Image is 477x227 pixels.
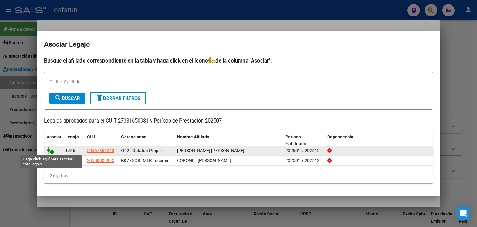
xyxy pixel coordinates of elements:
[87,134,96,139] span: CUIL
[285,157,322,164] div: 202501 a 202512
[84,130,119,151] datatable-header-cell: CUIL
[44,57,433,65] h4: Busque el afiliado correspondiente en la tabla y haga click en el ícono de la columna "Asociar".
[65,134,79,139] span: Legajo
[121,158,171,163] span: K07 - SOREMER Tucuman
[63,130,84,151] datatable-header-cell: Legajo
[325,130,433,151] datatable-header-cell: Dependencia
[327,134,353,139] span: Dependencia
[65,148,75,153] span: 1756
[177,158,231,163] span: CORONEL LIZANDRO VALENTIN
[96,95,140,101] span: Borrar Filtros
[119,130,175,151] datatable-header-cell: Gerenciador
[285,134,306,146] span: Periodo Habilitado
[456,206,471,221] div: Open Intercom Messenger
[121,148,162,153] span: O02 - Osfatun Propio
[54,95,80,101] span: Buscar
[44,130,63,151] datatable-header-cell: Asociar
[177,134,209,139] span: Nombre Afiliado
[44,168,433,183] div: 2 registros
[54,94,62,102] mat-icon: search
[285,147,322,154] div: 202501 a 202512
[96,94,103,102] mat-icon: delete
[283,130,325,151] datatable-header-cell: Periodo Habilitado
[44,39,433,50] h2: Asociar Legajo
[87,148,114,153] span: 20567351263
[177,148,244,153] span: PAYERAS SANTINO FRANCHESCO GABRIEL
[49,93,85,104] button: Buscar
[121,134,146,139] span: Gerenciador
[65,158,75,163] span: 1702
[175,130,283,151] datatable-header-cell: Nombre Afiliado
[87,158,114,163] span: 20580004955
[44,117,433,125] p: Legajos aprobados para el CUIT 27331650981 y Período de Prestación 202507
[47,134,61,139] span: Asociar
[90,92,146,104] button: Borrar Filtros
